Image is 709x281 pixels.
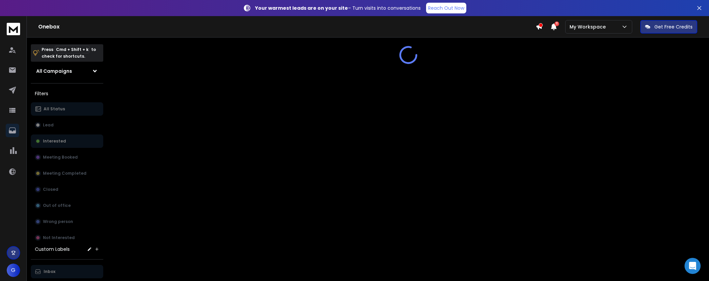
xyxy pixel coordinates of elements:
span: Cmd + Shift + k [55,46,90,53]
button: G [7,264,20,277]
img: logo [7,23,20,35]
span: 11 [554,21,559,26]
a: Reach Out Now [426,3,466,13]
p: Get Free Credits [654,23,693,30]
h1: Onebox [38,23,536,31]
h3: Filters [31,89,103,98]
strong: Your warmest leads are on your site [255,5,348,11]
p: Reach Out Now [428,5,464,11]
p: – Turn visits into conversations [255,5,421,11]
h3: Custom Labels [35,246,70,252]
button: All Campaigns [31,64,103,78]
div: Open Intercom Messenger [685,258,701,274]
h1: All Campaigns [36,68,72,74]
p: Press to check for shortcuts. [42,46,96,60]
button: Get Free Credits [640,20,697,34]
p: My Workspace [570,23,608,30]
